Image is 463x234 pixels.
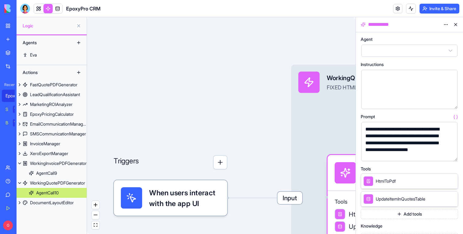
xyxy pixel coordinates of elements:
[361,62,384,67] span: Instructions
[349,222,421,231] span: UpdateItemInQuotesTable
[30,131,86,137] div: SMSCommunicationManager
[4,4,42,13] img: logo
[20,38,69,48] div: Agents
[30,200,74,206] div: DocumentLayoutEditor
[17,50,87,60] a: Eva
[335,198,434,205] span: Tools
[92,221,100,229] button: fit view
[17,139,87,149] a: InvoiceManager
[30,82,77,88] div: FastQuotePDFGenerator
[2,117,26,129] a: Banner StudioTRY
[36,170,57,176] div: AgentCall9
[277,192,302,204] span: Input
[114,180,227,216] div: When users interact with the app UI
[92,201,100,209] button: zoom in
[30,150,68,157] div: XeroExportManager
[92,211,100,219] button: zoom out
[20,68,69,77] div: Actions
[30,52,37,58] div: Eva
[17,119,87,129] a: EmailCommunicationManager
[30,160,87,166] div: WorkingInvoicePDFGenerator
[361,167,371,171] span: Tools
[6,120,9,126] div: Banner Studio
[36,190,59,196] div: AgentCall10
[13,119,23,127] div: TRY
[149,187,220,209] span: When users interact with the app UI
[361,224,382,228] span: Knowledge
[6,93,23,99] div: EpoxyPro CRM
[361,115,375,119] span: Prompt
[30,121,87,127] div: EmailCommunicationManager
[17,158,87,168] a: WorkingInvoicePDFGenerator
[420,4,459,14] button: Invite & Share
[17,99,87,109] a: MarketingROIAnalyzer
[30,101,73,107] div: MarketingROIAnalyzer
[17,168,87,178] a: AgentCall9
[17,178,87,188] a: WorkingQuotePDFGenerator
[17,129,87,139] a: SMSCommunicationManager
[23,23,74,29] span: Logic
[2,103,26,115] a: Social Media Content GeneratorTRY
[361,209,458,219] button: Add tools
[17,109,87,119] a: EpoxyPricingCalculator
[66,5,100,12] span: EpoxyPro CRM
[361,37,373,41] span: Agent
[17,188,87,198] a: AgentCall10
[3,220,13,230] span: G
[114,155,139,169] p: Triggers
[30,92,80,98] div: LeadQualificationAssistant
[2,82,15,87] span: Recent
[30,141,60,147] div: InvoiceManager
[2,90,26,102] a: EpoxyPro CRM
[376,178,396,184] span: HtmlToPdf
[349,210,378,219] span: HtmlToPdf
[376,196,425,202] span: UpdateItemInQuotesTable
[6,106,9,112] div: Social Media Content Generator
[30,111,74,117] div: EpoxyPricingCalculator
[17,149,87,158] a: XeroExportManager
[114,127,227,216] div: Triggers
[17,198,87,208] a: DocumentLayoutEditor
[13,106,23,113] div: TRY
[17,90,87,99] a: LeadQualificationAssistant
[17,80,87,90] a: FastQuotePDFGenerator
[30,180,85,186] div: WorkingQuotePDFGenerator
